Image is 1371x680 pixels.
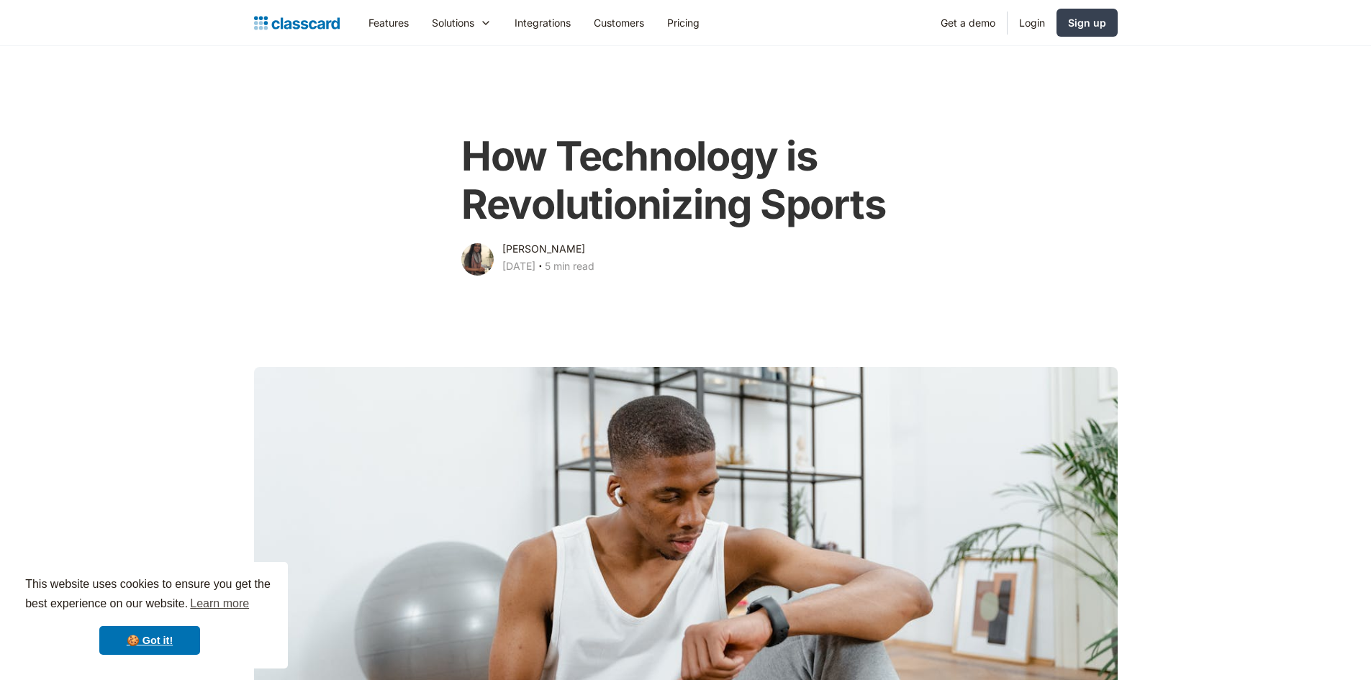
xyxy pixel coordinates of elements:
[357,6,420,39] a: Features
[420,6,503,39] div: Solutions
[929,6,1007,39] a: Get a demo
[502,258,535,275] div: [DATE]
[188,593,251,615] a: learn more about cookies
[582,6,656,39] a: Customers
[656,6,711,39] a: Pricing
[432,15,474,30] div: Solutions
[1068,15,1106,30] div: Sign up
[99,626,200,655] a: dismiss cookie message
[503,6,582,39] a: Integrations
[1008,6,1056,39] a: Login
[254,13,340,33] a: home
[25,576,274,615] span: This website uses cookies to ensure you get the best experience on our website.
[461,132,910,229] h1: How Technology is Revolutionizing Sports
[545,258,594,275] div: 5 min read
[12,562,288,668] div: cookieconsent
[535,258,545,278] div: ‧
[502,240,585,258] div: [PERSON_NAME]
[1056,9,1118,37] a: Sign up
